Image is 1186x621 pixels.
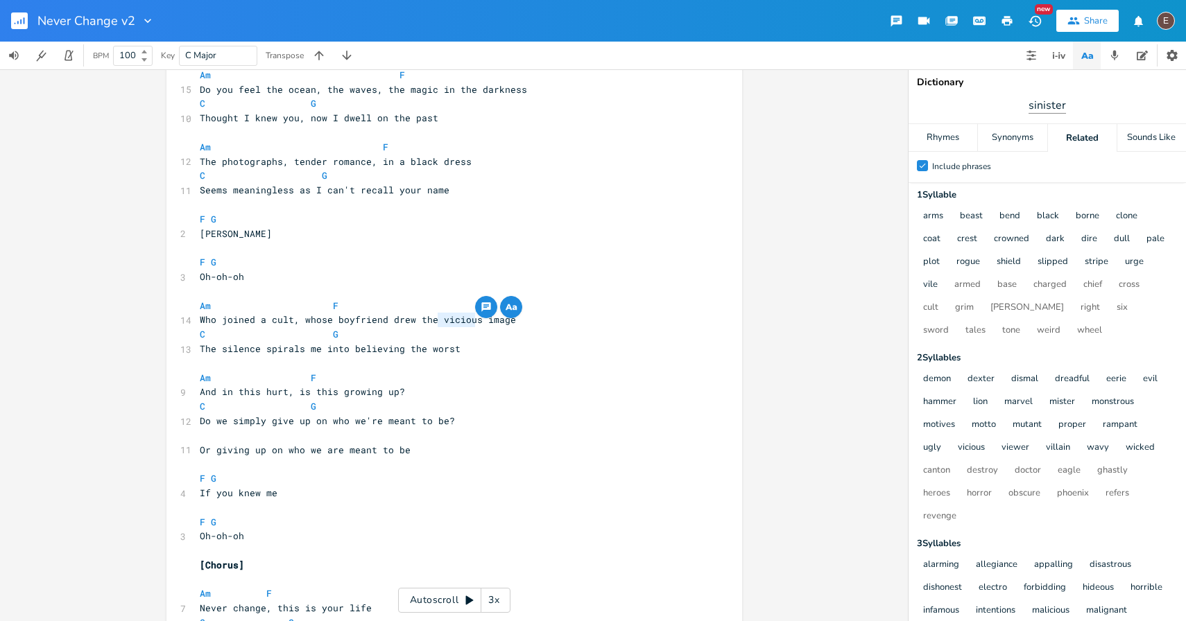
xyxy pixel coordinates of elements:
[917,78,1178,87] div: Dictionary
[923,559,959,571] button: alarming
[1035,4,1053,15] div: New
[200,141,211,153] span: Am
[200,270,244,283] span: Oh-oh-oh
[1011,374,1038,385] button: dismal
[976,559,1017,571] button: allegiance
[1076,211,1099,222] button: borne
[1106,488,1129,500] button: refers
[200,313,516,326] span: Who joined a cult, whose boyfriend drew the vicious image
[200,83,527,96] span: Do you feel the ocean, the waves, the magic in the darkness
[200,530,244,542] span: Oh-oh-oh
[1083,582,1114,594] button: hideous
[909,124,977,152] div: Rhymes
[1125,256,1144,268] button: urge
[923,511,956,523] button: revenge
[211,213,216,225] span: G
[1085,256,1108,268] button: stripe
[923,256,940,268] button: plot
[311,400,316,412] span: G
[997,279,1017,291] button: base
[200,587,211,600] span: Am
[923,234,940,245] button: coat
[185,49,216,62] span: C Major
[1090,559,1131,571] button: disastrous
[1008,488,1040,500] button: obscure
[923,279,938,291] button: vile
[1046,234,1065,245] button: dark
[1084,15,1108,27] div: Share
[1037,325,1060,337] button: weird
[1117,124,1186,152] div: Sounds Like
[917,353,1178,362] div: 2 Syllable s
[1106,374,1126,385] button: eerie
[1013,419,1042,431] button: mutant
[200,213,205,225] span: F
[1049,396,1075,408] button: mister
[200,487,277,499] span: If you knew me
[923,605,959,617] button: infamous
[1038,256,1068,268] button: slipped
[972,419,996,431] button: motto
[1083,279,1102,291] button: chief
[211,516,216,528] span: G
[997,256,1021,268] button: shield
[923,488,950,500] button: heroes
[1034,559,1073,571] button: appalling
[200,414,455,427] span: Do we simply give up on who we're meant to be?
[161,51,175,60] div: Key
[955,302,974,314] button: grim
[1024,582,1066,594] button: forbidding
[1086,605,1127,617] button: malignant
[266,587,272,600] span: F
[200,602,372,614] span: Never change, this is your life
[200,184,449,196] span: Seems meaningless as I can't recall your name
[200,385,405,398] span: And in this hurt, is this growing up?
[1116,211,1137,222] button: clone
[200,328,205,340] span: C
[978,124,1047,152] div: Synonyms
[923,419,955,431] button: motives
[954,279,981,291] button: armed
[1157,12,1175,30] div: edward
[1056,10,1119,32] button: Share
[383,141,388,153] span: F
[1081,234,1097,245] button: dire
[923,211,943,222] button: arms
[923,442,941,454] button: ugly
[322,169,327,182] span: G
[211,256,216,268] span: G
[923,396,956,408] button: hammer
[200,155,472,168] span: The photographs, tender romance, in a black dress
[1021,8,1049,33] button: New
[1046,442,1070,454] button: villain
[994,234,1029,245] button: crowned
[481,588,506,613] div: 3x
[1037,211,1059,222] button: black
[923,325,949,337] button: sword
[979,582,1007,594] button: electro
[200,169,205,182] span: C
[200,112,438,124] span: Thought I knew you, now I dwell on the past
[968,374,995,385] button: dexter
[398,588,510,613] div: Autoscroll
[990,302,1064,314] button: [PERSON_NAME]
[917,191,1178,200] div: 1 Syllable
[200,342,461,355] span: The silence spirals me into believing the worst
[200,559,244,571] span: [Chorus]
[200,97,205,110] span: C
[1002,442,1029,454] button: viewer
[956,256,980,268] button: rogue
[200,227,272,240] span: [PERSON_NAME]
[1117,302,1128,314] button: six
[93,52,109,60] div: BPM
[973,396,988,408] button: lion
[957,234,977,245] button: crest
[1077,325,1102,337] button: wheel
[1092,396,1134,408] button: monstrous
[1097,465,1128,477] button: ghastly
[960,211,983,222] button: beast
[1057,488,1089,500] button: phoenix
[333,328,338,340] span: G
[965,325,986,337] button: tales
[200,472,205,484] span: F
